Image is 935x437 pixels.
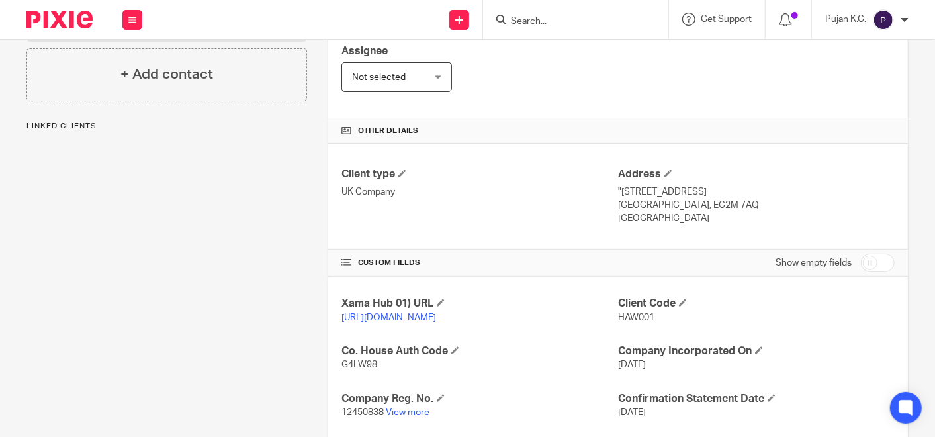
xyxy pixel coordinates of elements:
[341,392,618,406] h4: Company Reg. No.
[341,168,618,181] h4: Client type
[618,199,895,212] p: [GEOGRAPHIC_DATA], EC2M 7AQ
[618,313,654,322] span: HAW001
[341,360,377,369] span: G4LW98
[873,9,894,30] img: svg%3E
[618,408,646,417] span: [DATE]
[776,256,852,269] label: Show empty fields
[618,185,895,199] p: "[STREET_ADDRESS]
[341,46,388,56] span: Assignee
[618,360,646,369] span: [DATE]
[341,185,618,199] p: UK Company
[26,11,93,28] img: Pixie
[26,121,307,132] p: Linked clients
[341,344,618,358] h4: Co. House Auth Code
[341,313,436,322] a: [URL][DOMAIN_NAME]
[352,73,406,82] span: Not selected
[825,13,866,26] p: Pujan K.C.
[618,344,895,358] h4: Company Incorporated On
[618,212,895,225] p: [GEOGRAPHIC_DATA]
[701,15,752,24] span: Get Support
[358,126,418,136] span: Other details
[341,258,618,268] h4: CUSTOM FIELDS
[510,16,629,28] input: Search
[120,64,213,85] h4: + Add contact
[618,297,895,311] h4: Client Code
[618,392,895,406] h4: Confirmation Statement Date
[341,408,384,417] span: 12450838
[341,297,618,311] h4: Xama Hub 01) URL
[618,168,895,181] h4: Address
[386,408,429,417] a: View more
